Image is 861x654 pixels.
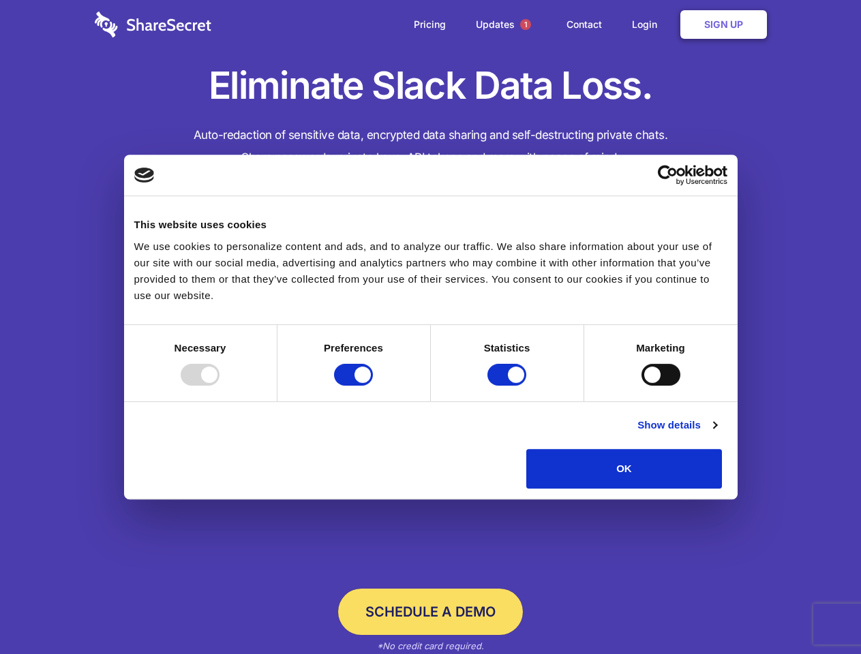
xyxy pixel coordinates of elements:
a: Pricing [400,3,459,46]
div: We use cookies to personalize content and ads, and to analyze our traffic. We also share informat... [134,238,727,304]
h4: Auto-redaction of sensitive data, encrypted data sharing and self-destructing private chats. Shar... [95,124,767,169]
strong: Marketing [636,342,685,354]
a: Contact [553,3,616,46]
img: logo-wordmark-white-trans-d4663122ce5f474addd5e946df7df03e33cb6a1c49d2221995e7729f52c070b2.svg [95,12,211,37]
span: 1 [520,19,531,30]
a: Usercentrics Cookiebot - opens in a new window [608,165,727,185]
img: logo [134,168,155,183]
strong: Statistics [484,342,530,354]
a: Schedule a Demo [338,589,523,635]
a: Sign Up [680,10,767,39]
strong: Preferences [324,342,383,354]
a: Show details [637,417,716,433]
div: This website uses cookies [134,217,727,233]
strong: Necessary [175,342,226,354]
a: Login [618,3,678,46]
h1: Eliminate Slack Data Loss. [95,61,767,110]
em: *No credit card required. [377,640,484,651]
button: OK [526,449,722,488]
